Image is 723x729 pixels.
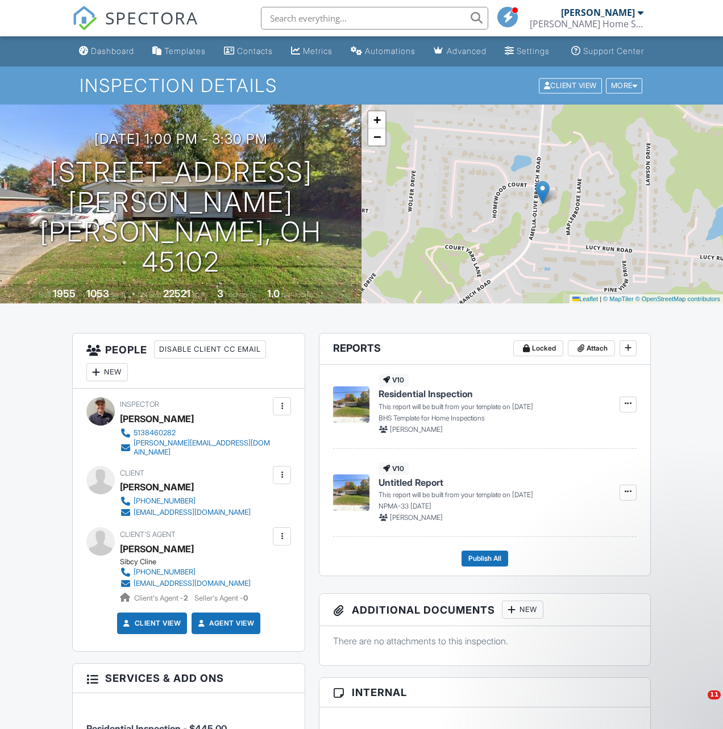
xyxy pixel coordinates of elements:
div: [PHONE_NUMBER] [134,497,196,506]
div: Metrics [303,46,333,56]
a: Advanced [429,41,491,62]
div: [EMAIL_ADDRESS][DOMAIN_NAME] [134,579,251,588]
div: 1.0 [267,288,280,299]
span: bedrooms [225,290,256,299]
div: 3 [217,288,223,299]
h3: [DATE] 1:00 pm - 3:30 pm [94,131,268,147]
div: [PERSON_NAME] [120,478,194,495]
a: Zoom out [368,128,385,145]
span: Lot Size [138,290,161,299]
div: Settings [517,46,550,56]
a: Zoom in [368,111,385,128]
h3: Internal [319,678,650,707]
a: [PHONE_NUMBER] [120,495,251,507]
div: Templates [164,46,206,56]
a: © OpenStreetMap contributors [635,295,720,302]
span: bathrooms [281,290,314,299]
a: Leaflet [572,295,598,302]
div: Advanced [447,46,487,56]
h1: Inspection Details [80,76,643,95]
span: | [600,295,601,302]
img: The Best Home Inspection Software - Spectora [72,6,97,31]
span: SPECTORA [105,6,198,30]
a: [PHONE_NUMBER] [120,566,251,578]
div: 1955 [53,288,76,299]
span: Seller's Agent - [194,594,248,602]
h1: [STREET_ADDRESS][PERSON_NAME] [PERSON_NAME], OH 45102 [18,157,343,277]
a: 5138460282 [120,427,270,439]
div: Contacts [237,46,273,56]
iframe: Intercom live chat [684,690,712,718]
div: Ballinger Home Services, LLC [530,18,643,30]
div: New [502,601,543,619]
div: Client View [539,78,602,93]
div: Disable Client CC Email [154,340,266,359]
span: Client's Agent [120,530,176,539]
img: Marker [535,181,550,204]
a: [EMAIL_ADDRESS][DOMAIN_NAME] [120,507,251,518]
span: sq. ft. [111,290,127,299]
strong: 0 [243,594,248,602]
a: [PERSON_NAME][EMAIL_ADDRESS][DOMAIN_NAME] [120,439,270,457]
h3: People [73,334,305,389]
a: Support Center [567,41,649,62]
div: [PERSON_NAME] [561,7,635,18]
div: New [86,363,128,381]
span: 11 [708,690,721,699]
a: Contacts [219,41,277,62]
div: Support Center [583,46,644,56]
a: Settings [500,41,554,62]
a: Templates [148,41,210,62]
div: 1053 [86,288,109,299]
div: [EMAIL_ADDRESS][DOMAIN_NAME] [134,508,251,517]
a: © MapTiler [603,295,634,302]
span: Client [120,469,144,477]
span: Inspector [120,400,159,409]
a: Agent View [196,618,254,629]
a: Dashboard [74,41,139,62]
p: There are no attachments to this inspection. [333,635,637,647]
a: [PERSON_NAME] [120,540,194,557]
span: − [373,130,381,144]
input: Search everything... [261,7,488,30]
div: More [606,78,643,93]
a: Automations (Basic) [346,41,420,62]
a: [EMAIL_ADDRESS][DOMAIN_NAME] [120,578,251,589]
a: Client View [538,81,605,89]
span: sq.ft. [192,290,206,299]
h3: Services & Add ons [73,664,305,693]
div: [PERSON_NAME] [120,410,194,427]
span: + [373,113,381,127]
div: 22521 [163,288,190,299]
div: Dashboard [91,46,134,56]
h3: Additional Documents [319,594,650,626]
span: Built [39,290,51,299]
div: [PERSON_NAME][EMAIL_ADDRESS][DOMAIN_NAME] [134,439,270,457]
span: Client's Agent - [134,594,190,602]
div: Automations [365,46,415,56]
a: Metrics [286,41,337,62]
div: [PHONE_NUMBER] [134,568,196,577]
a: Client View [121,618,181,629]
a: SPECTORA [72,15,198,39]
div: 5138460282 [134,428,176,438]
strong: 2 [184,594,188,602]
div: Sibcy Cline [120,557,260,566]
